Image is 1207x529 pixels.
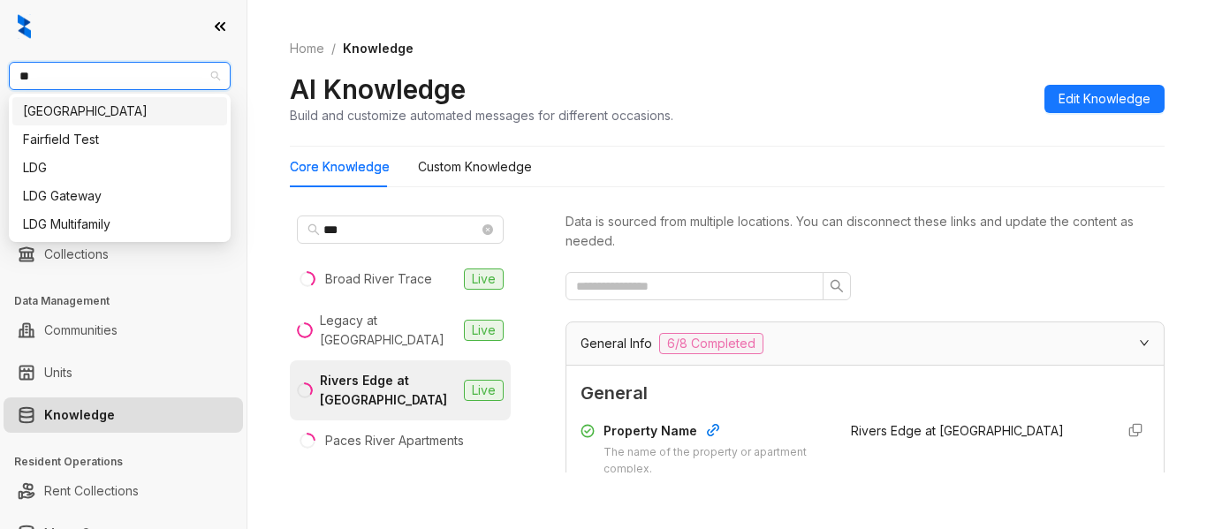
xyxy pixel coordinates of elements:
span: close-circle [482,224,493,235]
span: Live [464,268,504,290]
span: Rivers Edge at [GEOGRAPHIC_DATA] [851,423,1064,438]
div: Build and customize automated messages for different occasions. [290,106,673,125]
div: The name of the property or apartment complex. [603,444,830,478]
button: Edit Knowledge [1044,85,1165,113]
div: Fairfield [12,97,227,125]
h3: Resident Operations [14,454,247,470]
div: Property Name [603,421,830,444]
li: Leads [4,118,243,154]
span: search [830,279,844,293]
span: 6/8 Completed [659,333,763,354]
a: Collections [44,237,109,272]
div: Paces River Apartments [325,431,464,450]
div: LDG [23,158,216,178]
div: General Info6/8 Completed [566,322,1164,365]
div: Core Knowledge [290,157,390,177]
img: logo [18,14,31,39]
h2: AI Knowledge [290,72,466,106]
div: LDG Multifamily [12,210,227,238]
span: General Info [581,334,652,353]
div: Rivers Edge at [GEOGRAPHIC_DATA] [320,371,457,410]
span: Live [464,380,504,401]
div: Legacy at [GEOGRAPHIC_DATA] [320,311,457,350]
div: LDG [12,154,227,182]
div: Broad River Trace [325,269,432,289]
div: LDG Multifamily [23,215,216,234]
span: Edit Knowledge [1059,89,1150,109]
a: Units [44,355,72,390]
div: [GEOGRAPHIC_DATA] [23,102,216,121]
div: Data is sourced from multiple locations. You can disconnect these links and update the content as... [566,212,1165,251]
div: Fairfield Test [23,130,216,149]
li: Rent Collections [4,473,243,509]
div: LDG Gateway [12,182,227,210]
a: Knowledge [44,397,115,433]
span: General [581,380,1150,407]
li: Collections [4,237,243,272]
li: Units [4,355,243,390]
div: LDG Gateway [23,186,216,206]
span: Live [464,320,504,341]
div: Custom Knowledge [418,157,532,177]
li: Communities [4,313,243,348]
span: expanded [1139,337,1150,348]
li: / [331,39,336,58]
span: Knowledge [343,41,414,56]
a: Home [286,39,328,58]
a: Rent Collections [44,473,139,509]
li: Knowledge [4,397,243,433]
span: search [307,223,320,236]
li: Leasing [4,194,243,230]
div: Fairfield Test [12,125,227,154]
h3: Data Management [14,293,247,309]
a: Communities [44,313,118,348]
